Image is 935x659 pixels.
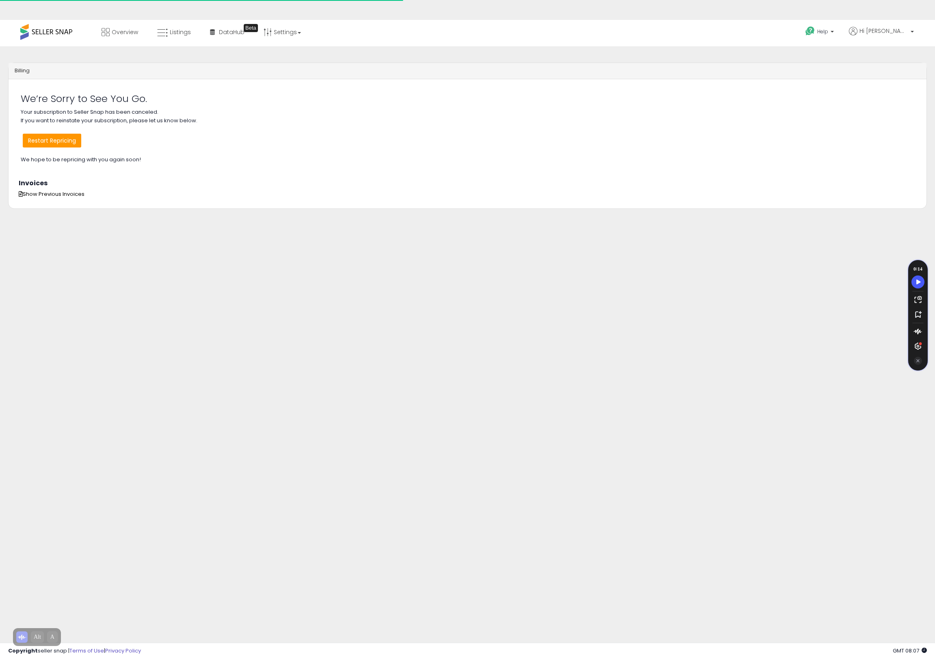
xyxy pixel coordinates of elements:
[244,24,258,32] div: Tooltip anchor
[19,180,916,187] h3: Invoices
[151,20,197,44] a: Listings
[805,26,815,36] i: Get Help
[204,20,251,44] a: DataHub
[258,20,307,44] a: Settings
[170,28,191,36] span: Listings
[19,190,84,198] span: Show Previous Invoices
[817,28,828,35] span: Help
[95,20,144,44] a: Overview
[9,63,926,79] div: Billing
[219,28,245,36] span: DataHub
[859,27,908,35] span: Hi [PERSON_NAME]
[112,28,138,36] span: Overview
[21,108,914,164] p: Your subscription to Seller Snap has been canceled. If you want to reinstate your subscription, p...
[23,134,81,147] button: Restart Repricing
[21,93,914,104] h2: We’re Sorry to See You Go.
[799,20,842,45] a: Help
[849,27,914,45] a: Hi [PERSON_NAME]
